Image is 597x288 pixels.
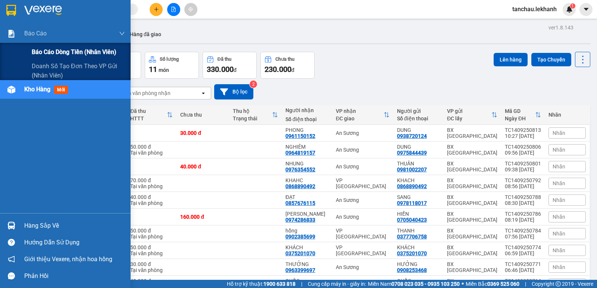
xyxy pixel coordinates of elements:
[180,164,225,170] div: 40.000 đ
[447,177,497,189] div: BX [GEOGRAPHIC_DATA]
[447,211,497,223] div: BX [GEOGRAPHIC_DATA]
[505,228,541,234] div: TC1409250784
[397,278,440,284] div: QUỐC
[285,228,328,234] div: hồng
[7,86,15,94] img: warehouse-icon
[275,57,294,62] div: Chưa thu
[130,234,173,240] div: Tại văn phòng
[200,90,206,96] svg: open
[285,267,315,273] div: 0963399697
[525,280,526,288] span: |
[487,281,519,287] strong: 0369 525 060
[285,217,315,223] div: 0974286833
[336,164,390,170] div: An Sương
[505,127,541,133] div: TC1409250813
[207,65,234,74] span: 330.000
[505,115,535,121] div: Ngày ĐH
[8,239,15,246] span: question-circle
[336,197,390,203] div: An Sương
[291,67,294,73] span: đ
[531,53,571,66] button: Tạo Chuyến
[285,200,315,206] div: 0857676115
[203,52,257,79] button: Đã thu330.000đ
[505,244,541,250] div: TC1409250774
[553,247,565,253] span: Nhãn
[24,29,47,38] span: Báo cáo
[462,282,464,285] span: ⚪️
[308,280,366,288] span: Cung cấp máy in - giấy in:
[250,80,257,88] sup: 2
[167,3,180,16] button: file-add
[579,3,593,16] button: caret-down
[7,30,15,38] img: solution-icon
[285,116,328,122] div: Số điện thoại
[227,280,296,288] span: Hỗ trợ kỹ thuật:
[214,84,253,99] button: Bộ lọc
[397,244,440,250] div: KHÁCH
[447,144,497,156] div: BX [GEOGRAPHIC_DATA]
[171,7,176,12] span: file-add
[505,144,541,150] div: TC1409250806
[130,244,173,250] div: 50.000 đ
[505,150,541,156] div: 09:56 [DATE]
[130,115,167,121] div: HTTT
[397,150,427,156] div: 0975844439
[506,4,563,14] span: tanchau.lekhanh
[150,3,163,16] button: plus
[24,270,125,282] div: Phản hồi
[233,115,272,121] div: Trạng thái
[553,180,565,186] span: Nhãn
[505,133,541,139] div: 10:27 [DATE]
[447,261,497,273] div: BX [GEOGRAPHIC_DATA]
[571,3,574,9] span: 1
[397,133,427,139] div: 0938720124
[332,105,393,125] th: Toggle SortBy
[145,52,199,79] button: Số lượng11món
[447,127,497,139] div: BX [GEOGRAPHIC_DATA]
[285,211,328,217] div: THẢO VÂN
[126,105,176,125] th: Toggle SortBy
[368,280,460,288] span: Miền Nam
[447,194,497,206] div: BX [GEOGRAPHIC_DATA]
[397,217,427,223] div: 0705040423
[130,200,173,206] div: Tại văn phòng
[285,278,328,284] div: QUỐC
[124,25,167,43] button: Hàng đã giao
[397,250,427,256] div: 0375201070
[556,281,561,287] span: copyright
[180,112,225,118] div: Chưa thu
[447,108,491,114] div: VP gửi
[397,127,440,133] div: DUNG
[285,107,328,113] div: Người nhận
[505,108,535,114] div: Mã GD
[130,278,173,284] div: 40.000 đ
[130,250,173,256] div: Tại văn phòng
[160,57,179,62] div: Số lượng
[119,31,125,37] span: down
[397,194,440,200] div: SANG
[265,65,291,74] span: 230.000
[260,52,315,79] button: Chưa thu230.000đ
[397,115,440,121] div: Số điện thoại
[24,237,125,248] div: Hướng dẫn sử dụng
[397,108,440,114] div: Người gửi
[336,264,390,270] div: An Sương
[180,214,225,220] div: 160.000 đ
[285,167,315,173] div: 0976354552
[336,177,390,189] div: VP [GEOGRAPHIC_DATA]
[285,194,328,200] div: ĐẠT
[285,261,328,267] div: THƯỞNG
[188,7,193,12] span: aim
[397,167,427,173] div: 0981002207
[218,57,231,62] div: Đã thu
[8,256,15,263] span: notification
[285,133,315,139] div: 0961150152
[505,194,541,200] div: TC1409250788
[397,183,427,189] div: 0868890492
[583,6,590,13] span: caret-down
[180,130,225,136] div: 30.000 đ
[32,61,125,80] span: Doanh số tạo đơn theo VP gửi (nhân viên)
[263,281,296,287] strong: 1900 633 818
[397,234,427,240] div: 0377706758
[285,183,315,189] div: 0868890492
